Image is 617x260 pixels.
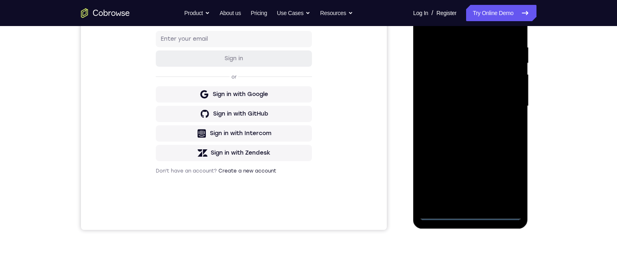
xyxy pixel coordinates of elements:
button: Sign in with GitHub [75,149,231,165]
div: Sign in with Zendesk [130,192,190,200]
a: Pricing [251,5,267,21]
a: Register [436,5,456,21]
button: Sign in with Intercom [75,168,231,184]
button: Resources [320,5,353,21]
div: Sign in with Google [132,133,187,141]
div: Sign in with GitHub [132,153,187,161]
a: Log In [413,5,428,21]
a: Create a new account [137,211,195,216]
div: Sign in with Intercom [129,172,190,180]
a: Try Online Demo [466,5,536,21]
button: Use Cases [277,5,310,21]
span: / [432,8,433,18]
a: About us [220,5,241,21]
p: Don't have an account? [75,210,231,217]
p: or [149,116,157,123]
button: Product [184,5,210,21]
button: Sign in with Zendesk [75,188,231,204]
a: Go to the home page [81,8,130,18]
button: Sign in with Google [75,129,231,145]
